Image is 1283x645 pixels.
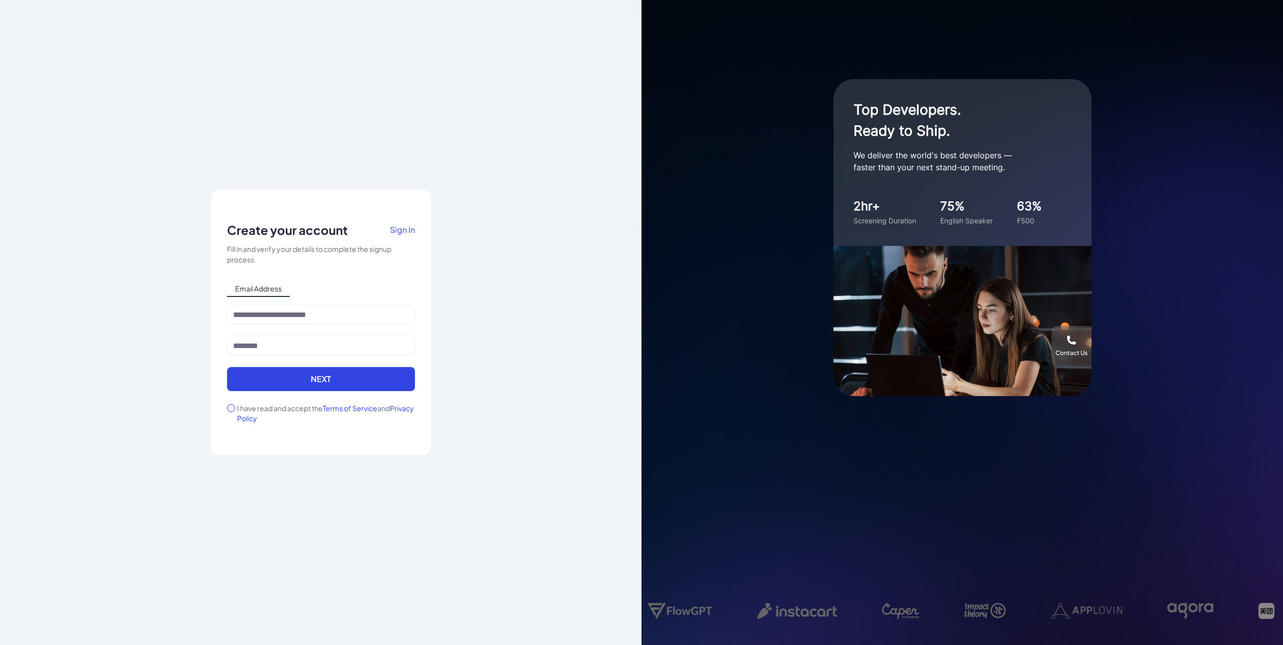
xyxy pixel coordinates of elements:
[853,215,916,226] div: Screening Duration
[1017,215,1042,226] div: F500
[227,281,290,297] span: Email Address
[1051,326,1092,366] button: Contact Us
[853,99,1054,141] h1: Top Developers. Ready to Ship.
[390,224,415,235] span: Sign In
[227,222,348,238] p: Create your account
[390,222,415,244] a: Sign In
[237,403,415,423] label: I have read and accept the and
[853,197,916,215] div: 2hr+
[940,215,993,226] div: English Speaker
[940,197,993,215] div: 75%
[227,244,415,265] div: Fill in and verify your details to complete the signup process.
[323,404,377,413] span: Terms of Service
[1055,349,1088,357] div: Contact Us
[227,367,415,391] button: Next
[1017,197,1042,215] div: 63%
[853,149,1054,173] p: We deliver the world's best developers — faster than your next stand-up meeting.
